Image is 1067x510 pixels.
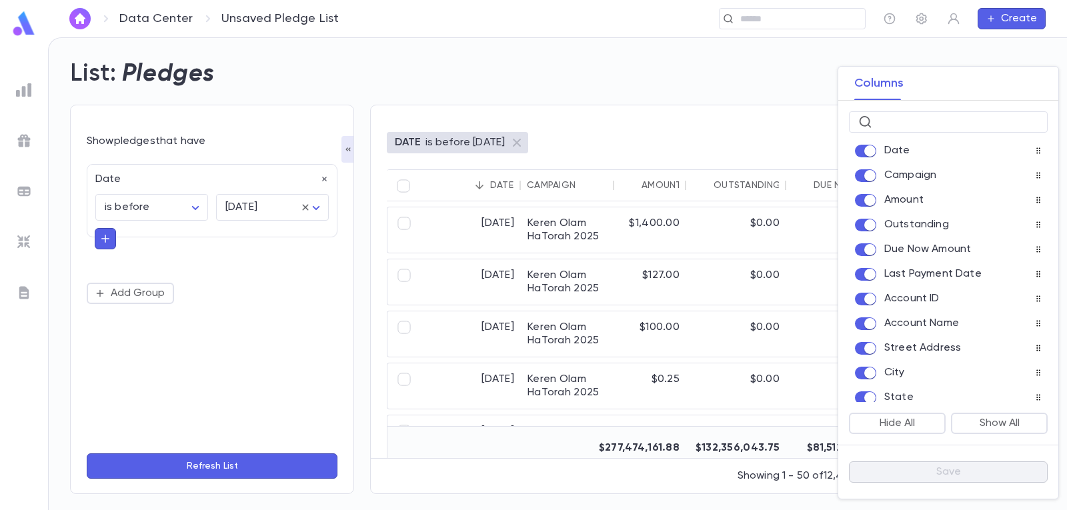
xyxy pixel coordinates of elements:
p: Last Payment Date [884,267,982,281]
button: Columns [854,67,904,100]
p: Street Address [884,341,961,355]
p: State [884,391,914,404]
p: Campaign [884,169,936,182]
button: Hide All [849,413,946,434]
p: Amount [884,193,924,207]
p: City [884,366,905,379]
p: Account ID [884,292,940,305]
p: Date [884,144,910,157]
p: Account Name [884,317,959,330]
p: Due Now Amount [884,243,971,256]
p: Outstanding [884,218,949,231]
button: Show All [951,413,1048,434]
